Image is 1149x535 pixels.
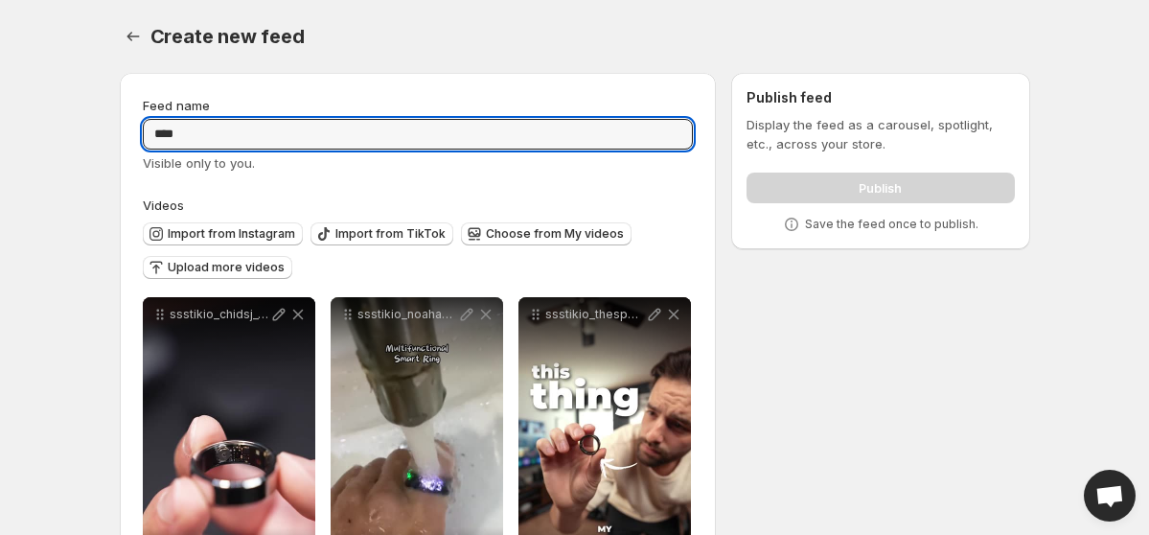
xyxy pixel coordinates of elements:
p: Save the feed once to publish. [805,217,978,232]
button: Settings [120,23,147,50]
span: Import from TikTok [335,226,446,242]
span: Upload more videos [168,260,285,275]
button: Import from Instagram [143,222,303,245]
button: Upload more videos [143,256,292,279]
span: Choose from My videos [486,226,624,242]
h2: Publish feed [747,88,1014,107]
span: Create new feed [150,25,305,48]
p: ssstikio_chidsj_1759928555717 [170,307,269,322]
span: Videos [143,198,184,213]
span: Import from Instagram [168,226,295,242]
p: ssstikio_noahabramaob3_1759929091254 [357,307,457,322]
button: Import from TikTok [310,222,453,245]
button: Choose from My videos [461,222,632,245]
span: Visible only to you. [143,155,255,171]
p: ssstikio_thespenceryan_1759928894968 [545,307,645,322]
span: Feed name [143,98,210,113]
p: Display the feed as a carousel, spotlight, etc., across your store. [747,115,1014,153]
div: Open chat [1084,470,1136,522]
